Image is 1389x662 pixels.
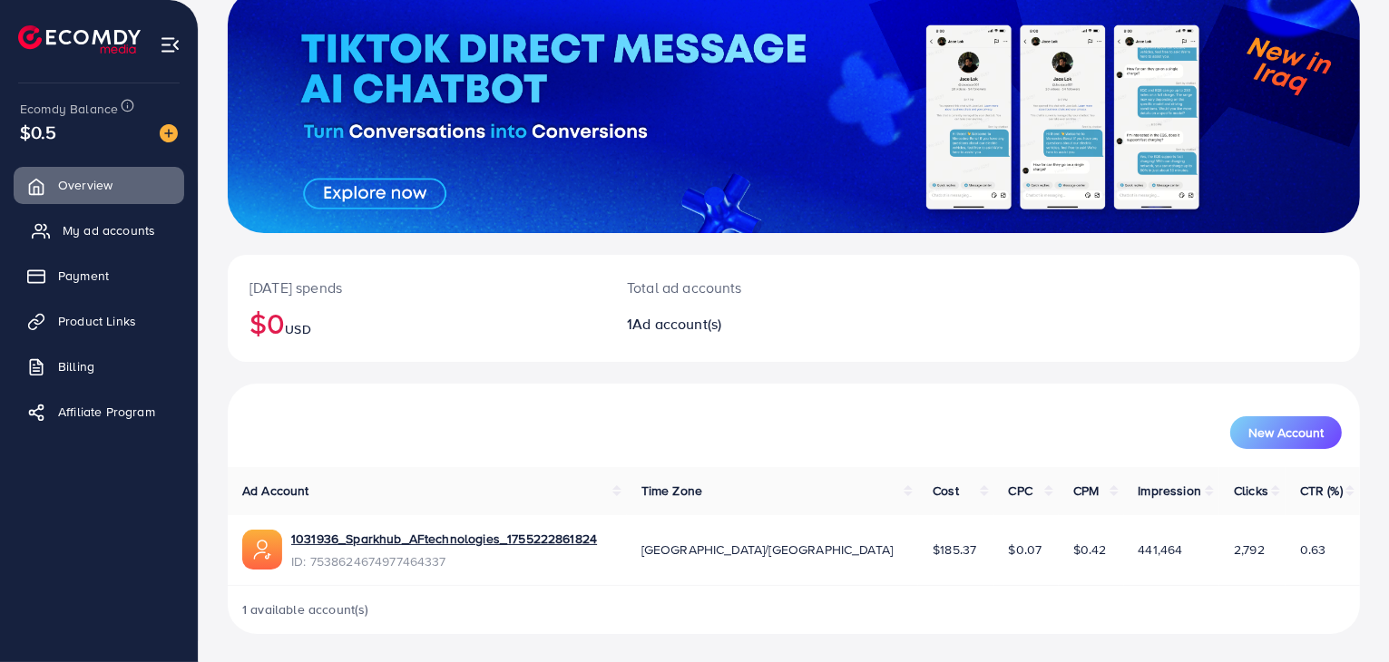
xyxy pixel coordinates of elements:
span: New Account [1248,426,1324,439]
p: [DATE] spends [249,277,583,298]
a: 1031936_Sparkhub_AFtechnologies_1755222861824 [291,530,597,548]
a: Affiliate Program [14,394,184,430]
span: Ad account(s) [632,314,721,334]
span: ID: 7538624674977464337 [291,552,597,570]
h2: 1 [627,316,866,333]
button: New Account [1230,416,1342,449]
span: Clicks [1234,482,1268,500]
iframe: Chat [1312,580,1375,648]
a: Billing [14,348,184,385]
span: Ecomdy Balance [20,100,118,118]
span: 0.63 [1300,540,1326,559]
span: Impression [1139,482,1202,500]
span: Time Zone [641,482,702,500]
p: Total ad accounts [627,277,866,298]
img: menu [160,34,181,55]
span: Cost [933,482,959,500]
span: CPM [1073,482,1099,500]
a: My ad accounts [14,212,184,248]
span: Billing [58,357,94,375]
span: $0.07 [1009,540,1042,559]
span: Product Links [58,312,136,330]
img: logo [18,25,141,54]
span: Payment [58,267,109,285]
a: Overview [14,167,184,203]
span: CPC [1009,482,1032,500]
a: Product Links [14,303,184,339]
span: $185.37 [933,540,976,559]
span: $0.42 [1073,540,1107,559]
span: Ad Account [242,482,309,500]
span: My ad accounts [63,221,155,239]
span: CTR (%) [1300,482,1343,500]
span: 2,792 [1234,540,1265,559]
span: Overview [58,176,112,194]
span: $0.5 [20,119,57,145]
img: ic-ads-acc.e4c84228.svg [242,530,282,570]
span: [GEOGRAPHIC_DATA]/[GEOGRAPHIC_DATA] [641,540,894,559]
a: Payment [14,258,184,294]
h2: $0 [249,306,583,340]
span: Affiliate Program [58,403,155,421]
img: image [160,124,178,142]
span: 441,464 [1139,540,1183,559]
span: USD [285,320,310,338]
span: 1 available account(s) [242,600,369,618]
